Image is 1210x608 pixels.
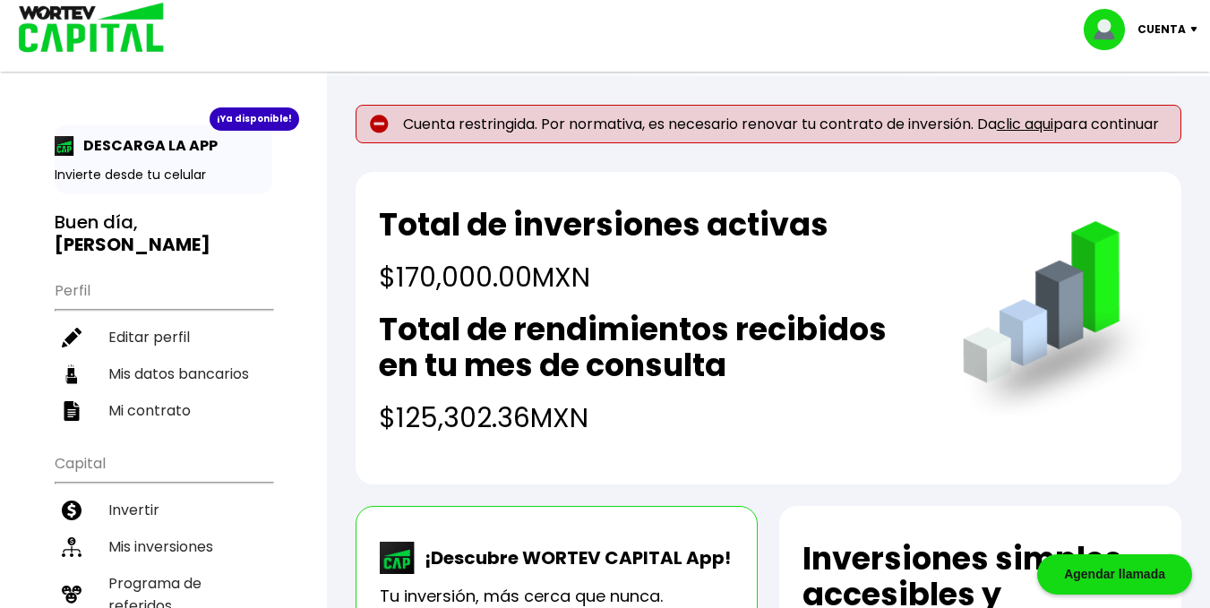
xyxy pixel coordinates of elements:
p: ¡Descubre WORTEV CAPITAL App! [416,544,731,571]
p: DESCARGA LA APP [74,134,218,157]
img: app-icon [55,136,74,156]
b: [PERSON_NAME] [55,232,210,257]
img: invertir-icon.b3b967d7.svg [62,501,82,520]
h4: $125,302.36 MXN [379,398,927,438]
div: ¡Ya disponible! [210,107,299,131]
a: Editar perfil [55,319,272,355]
h2: Total de rendimientos recibidos en tu mes de consulta [379,312,927,383]
a: Mi contrato [55,392,272,429]
img: datos-icon.10cf9172.svg [62,364,82,384]
a: Invertir [55,492,272,528]
p: Cuenta [1137,16,1186,43]
img: recomiendanos-icon.9b8e9327.svg [62,585,82,604]
img: icon-down [1186,27,1210,32]
h4: $170,000.00 MXN [379,257,828,297]
img: editar-icon.952d3147.svg [62,328,82,347]
p: Invierte desde tu celular [55,166,272,184]
ul: Perfil [55,270,272,429]
img: inversiones-icon.6695dc30.svg [62,537,82,557]
h2: Total de inversiones activas [379,207,828,243]
div: Agendar llamada [1037,554,1192,595]
img: profile-image [1084,9,1137,50]
a: Mis inversiones [55,528,272,565]
img: wortev-capital-app-icon [380,542,416,574]
a: Mis datos bancarios [55,355,272,392]
img: grafica.516fef24.png [955,221,1158,424]
a: clic aqui [997,114,1053,134]
img: error-circle.027baa21.svg [370,115,389,133]
span: Cuenta restringida. Por normativa, es necesario renovar tu contrato de inversión. Da para continuar [403,116,1159,133]
h3: Buen día, [55,211,272,256]
img: contrato-icon.f2db500c.svg [62,401,82,421]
